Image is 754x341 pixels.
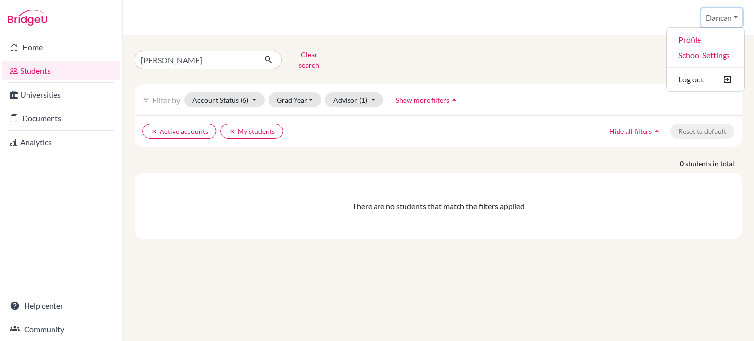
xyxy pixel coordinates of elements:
[220,124,283,139] button: clearMy students
[142,124,216,139] button: clearActive accounts
[396,96,449,104] span: Show more filters
[670,124,734,139] button: Reset to default
[325,92,383,107] button: Advisor(1)
[2,319,120,339] a: Community
[142,96,150,104] i: filter_list
[269,92,322,107] button: Grad Year
[142,200,734,212] div: There are no students that match the filters applied
[2,61,120,80] a: Students
[685,158,742,169] span: students in total
[449,95,459,105] i: arrow_drop_up
[601,124,670,139] button: Hide all filtersarrow_drop_up
[135,51,256,69] input: Find student by name...
[680,158,685,169] strong: 0
[667,48,744,63] a: School Settings
[241,96,248,104] span: (6)
[667,72,744,87] button: Log out
[2,132,120,152] a: Analytics
[152,95,180,105] span: Filter by
[359,96,367,104] span: (1)
[2,296,120,315] a: Help center
[701,8,742,27] button: Dancan
[229,128,236,135] i: clear
[282,47,336,73] button: Clear search
[184,92,265,107] button: Account Status(6)
[667,32,744,48] a: Profile
[387,92,467,107] button: Show more filtersarrow_drop_up
[151,128,158,135] i: clear
[2,85,120,105] a: Universities
[8,10,47,26] img: Bridge-U
[2,108,120,128] a: Documents
[609,127,652,135] span: Hide all filters
[652,126,662,136] i: arrow_drop_up
[666,27,745,92] ul: Dancan
[2,37,120,57] a: Home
